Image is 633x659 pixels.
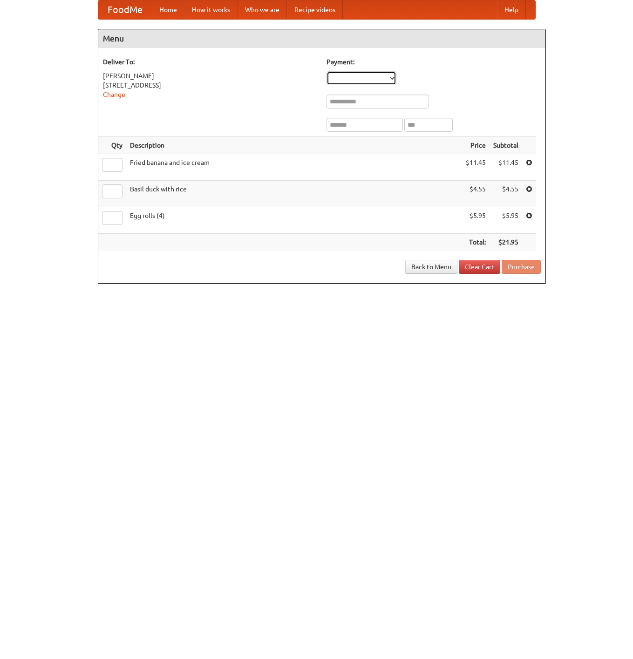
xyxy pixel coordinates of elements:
[462,154,490,181] td: $11.45
[490,207,522,234] td: $5.95
[462,234,490,251] th: Total:
[184,0,238,19] a: How it works
[327,57,541,67] h5: Payment:
[126,181,462,207] td: Basil duck with rice
[98,29,545,48] h4: Menu
[238,0,287,19] a: Who we are
[98,137,126,154] th: Qty
[103,91,125,98] a: Change
[152,0,184,19] a: Home
[126,207,462,234] td: Egg rolls (4)
[126,154,462,181] td: Fried banana and ice cream
[459,260,500,274] a: Clear Cart
[490,234,522,251] th: $21.95
[497,0,526,19] a: Help
[490,154,522,181] td: $11.45
[103,71,317,81] div: [PERSON_NAME]
[502,260,541,274] button: Purchase
[462,207,490,234] td: $5.95
[103,57,317,67] h5: Deliver To:
[103,81,317,90] div: [STREET_ADDRESS]
[405,260,457,274] a: Back to Menu
[287,0,343,19] a: Recipe videos
[490,181,522,207] td: $4.55
[126,137,462,154] th: Description
[490,137,522,154] th: Subtotal
[462,137,490,154] th: Price
[462,181,490,207] td: $4.55
[98,0,152,19] a: FoodMe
